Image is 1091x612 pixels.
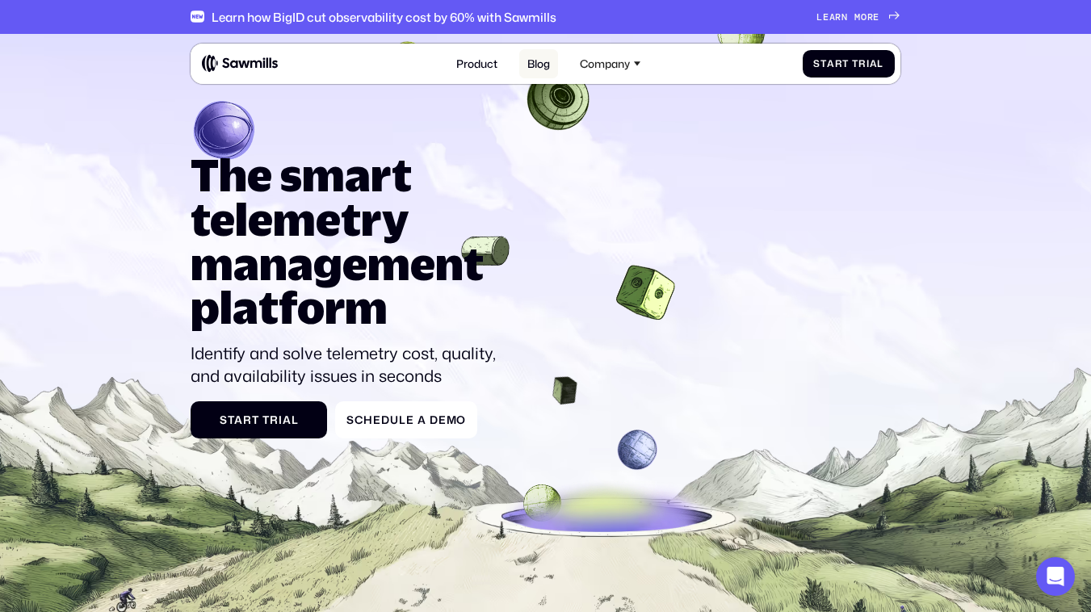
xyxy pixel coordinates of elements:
[228,413,235,426] span: t
[456,413,466,426] span: o
[816,11,823,23] span: L
[438,413,447,426] span: e
[816,11,900,23] a: Learnmore
[234,413,243,426] span: a
[852,58,858,69] span: T
[829,11,836,23] span: a
[212,10,556,24] div: Learn how BigID cut observability cost by 60% with Sawmills
[279,413,283,426] span: i
[220,413,228,426] span: S
[841,11,848,23] span: n
[430,413,438,426] span: D
[820,58,827,69] span: t
[519,48,558,78] a: Blog
[191,342,507,388] p: Identify and solve telemetry cost, quality, and availability issues in seconds
[867,58,870,69] span: i
[243,413,252,426] span: r
[283,413,292,426] span: a
[867,11,874,23] span: r
[858,58,867,69] span: r
[418,413,426,426] span: a
[252,413,259,426] span: t
[406,413,414,426] span: e
[835,58,843,69] span: r
[448,48,506,78] a: Product
[346,413,355,426] span: S
[390,413,399,426] span: u
[827,58,835,69] span: a
[842,58,849,69] span: t
[835,11,841,23] span: r
[823,11,829,23] span: e
[580,57,630,70] div: Company
[803,49,895,77] a: StartTrial
[854,11,861,23] span: m
[191,153,507,329] h1: The smart telemetry management platform
[861,11,867,23] span: o
[270,413,279,426] span: r
[873,11,879,23] span: e
[572,48,648,78] div: Company
[1036,557,1075,596] div: Open Intercom Messenger
[292,413,299,426] span: l
[355,413,363,426] span: c
[191,401,327,439] a: StartTrial
[870,58,878,69] span: a
[373,413,381,426] span: e
[363,413,373,426] span: h
[399,413,406,426] span: l
[381,413,390,426] span: d
[262,413,270,426] span: T
[813,58,820,69] span: S
[335,401,477,439] a: ScheduleaDemo
[877,58,883,69] span: l
[447,413,457,426] span: m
